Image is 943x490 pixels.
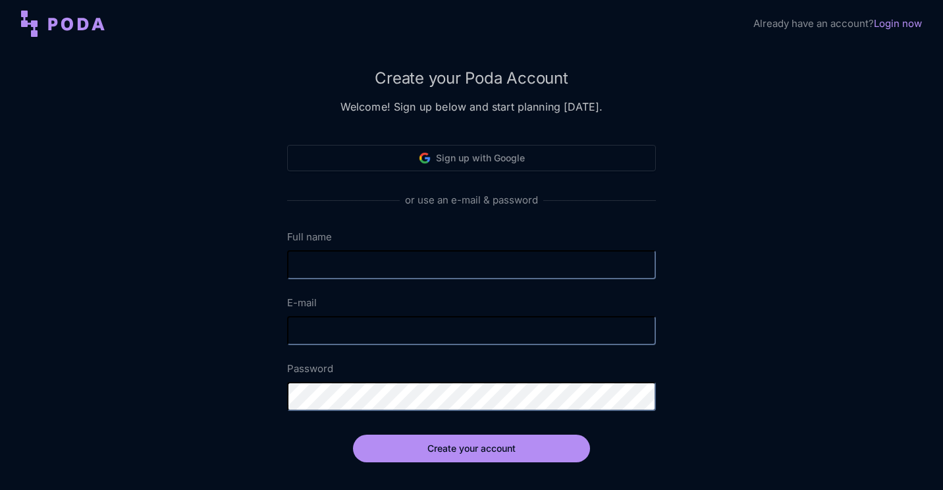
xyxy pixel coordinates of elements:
[353,435,590,462] button: Create your account
[287,361,656,377] label: Password
[287,229,656,245] label: Full name
[874,17,922,30] a: Login now
[287,67,656,90] h2: Create your Poda Account
[419,152,431,164] img: Google logo
[400,192,543,208] span: or use an e-mail & password
[287,145,656,171] button: Sign up with Google
[753,16,922,32] div: Already have an account?
[287,295,656,311] label: E-mail
[287,100,656,114] h3: Welcome! Sign up below and start planning [DATE].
